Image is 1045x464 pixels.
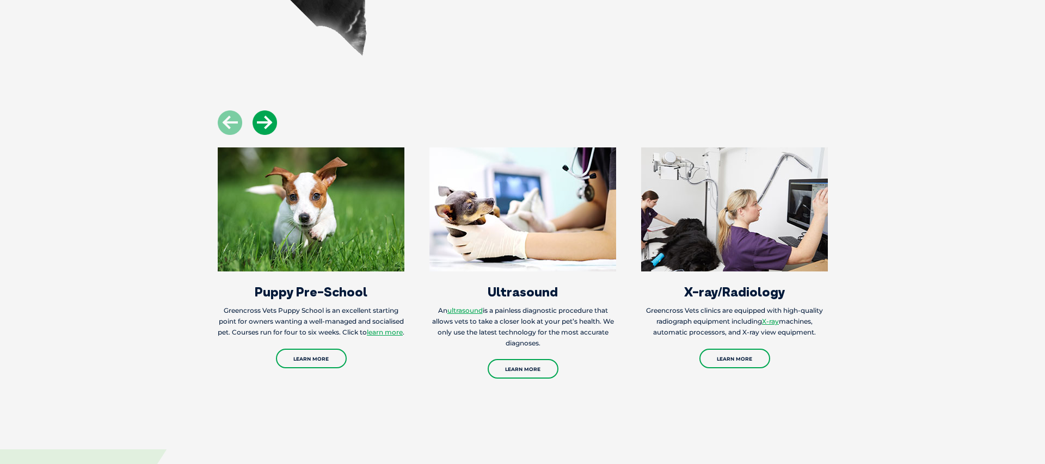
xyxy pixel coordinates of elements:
[641,305,828,338] p: Greencross Vets clinics are equipped with high-quality radiograph equipment including machines, a...
[218,285,404,298] h3: Puppy Pre-School
[699,349,770,368] a: Learn More
[429,305,616,349] p: An is a painless diagnostic procedure that allows vets to take a closer look at your pet’s health...
[641,147,828,271] img: X-Ray-Thumbnail
[641,285,828,298] h3: X-ray/Radiology
[488,359,558,379] a: Learn More
[429,285,616,298] h3: Ultrasound
[447,306,483,314] a: ultrasound
[367,328,403,336] a: learn more
[276,349,347,368] a: Learn More
[762,317,779,325] a: X-ray
[429,147,616,271] img: Services_Ultrasound
[218,305,404,338] p: Greencross Vets Puppy School is an excellent starting point for owners wanting a well-managed and...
